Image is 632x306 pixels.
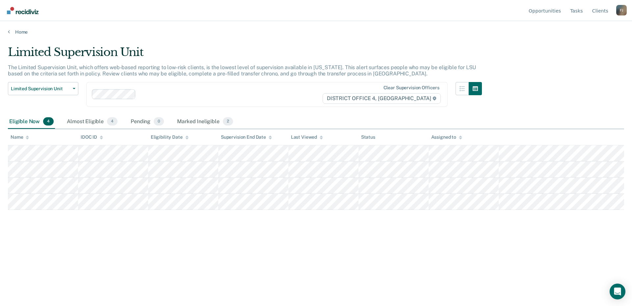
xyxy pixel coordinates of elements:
[11,86,70,92] span: Limited Supervision Unit
[616,5,627,15] div: F J
[107,117,118,126] span: 4
[81,134,103,140] div: IDOC ID
[610,284,625,299] div: Open Intercom Messenger
[223,117,233,126] span: 2
[431,134,462,140] div: Assigned to
[8,29,624,35] a: Home
[129,115,165,129] div: Pending0
[43,117,54,126] span: 4
[66,115,119,129] div: Almost Eligible4
[11,134,29,140] div: Name
[8,82,78,95] button: Limited Supervision Unit
[361,134,375,140] div: Status
[8,115,55,129] div: Eligible Now4
[8,64,476,77] p: The Limited Supervision Unit, which offers web-based reporting to low-risk clients, is the lowest...
[291,134,323,140] div: Last Viewed
[154,117,164,126] span: 0
[383,85,439,91] div: Clear supervision officers
[7,7,39,14] img: Recidiviz
[151,134,189,140] div: Eligibility Date
[221,134,272,140] div: Supervision End Date
[176,115,234,129] div: Marked Ineligible2
[8,45,482,64] div: Limited Supervision Unit
[323,93,441,104] span: DISTRICT OFFICE 4, [GEOGRAPHIC_DATA]
[616,5,627,15] button: Profile dropdown button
